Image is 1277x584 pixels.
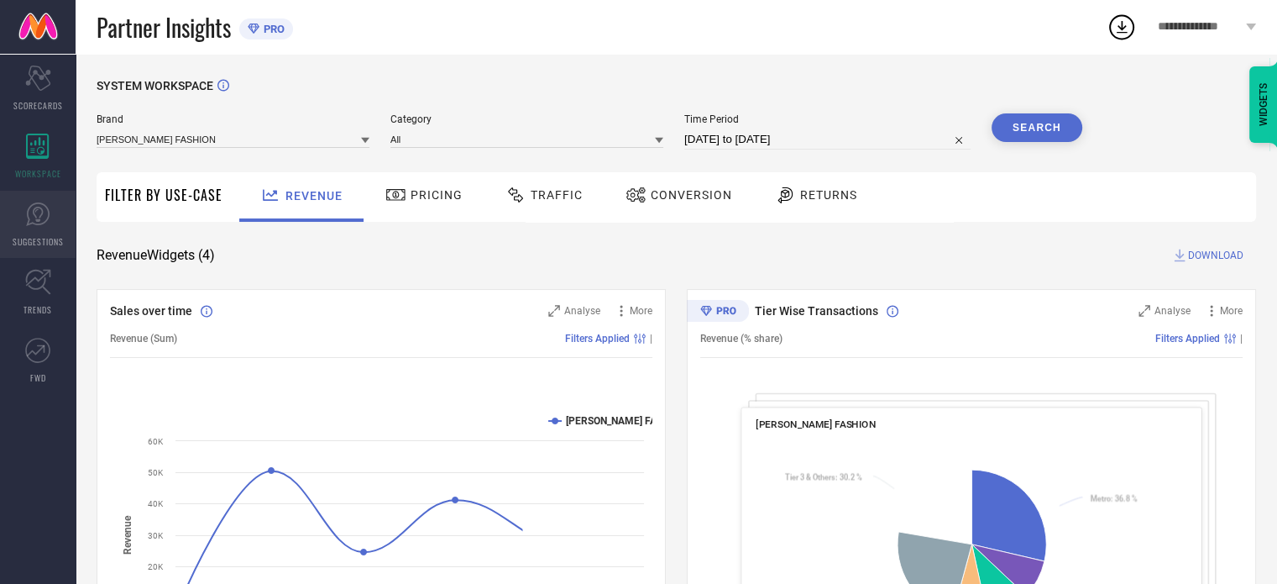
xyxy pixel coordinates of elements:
[148,437,164,446] text: 60K
[687,300,749,325] div: Premium
[1138,305,1150,317] svg: Zoom
[148,531,164,540] text: 30K
[24,303,52,316] span: TRENDS
[148,499,164,508] text: 40K
[630,305,652,317] span: More
[390,113,663,125] span: Category
[15,167,61,180] span: WORKSPACE
[650,333,652,345] span: |
[97,79,213,92] span: SYSTEM WORKSPACE
[411,188,463,202] span: Pricing
[756,418,876,430] span: [PERSON_NAME] FASHION
[651,188,732,202] span: Conversion
[684,113,971,125] span: Time Period
[755,304,878,318] span: Tier Wise Transactions
[148,562,164,571] text: 20K
[97,247,215,264] span: Revenue Widgets ( 4 )
[684,129,971,150] input: Select time period
[800,188,857,202] span: Returns
[285,189,343,203] span: Revenue
[30,371,46,384] span: FWD
[1155,333,1220,345] span: Filters Applied
[1107,12,1137,42] div: Open download list
[565,333,630,345] span: Filters Applied
[1240,333,1243,345] span: |
[97,10,231,45] span: Partner Insights
[105,185,222,205] span: Filter By Use-Case
[700,333,782,345] span: Revenue (% share)
[110,304,192,318] span: Sales over time
[97,113,369,125] span: Brand
[122,514,133,554] tspan: Revenue
[1154,305,1191,317] span: Analyse
[1090,494,1110,503] tspan: Metro
[992,113,1082,142] button: Search
[784,472,835,481] tspan: Tier 3 & Others
[259,23,285,35] span: PRO
[564,305,600,317] span: Analyse
[13,99,63,112] span: SCORECARDS
[110,333,177,345] span: Revenue (Sum)
[1188,247,1243,264] span: DOWNLOAD
[531,188,583,202] span: Traffic
[566,415,686,427] text: [PERSON_NAME] FASHION
[548,305,560,317] svg: Zoom
[784,472,861,481] text: : 30.2 %
[13,235,64,248] span: SUGGESTIONS
[148,468,164,477] text: 50K
[1090,494,1137,503] text: : 36.8 %
[1220,305,1243,317] span: More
